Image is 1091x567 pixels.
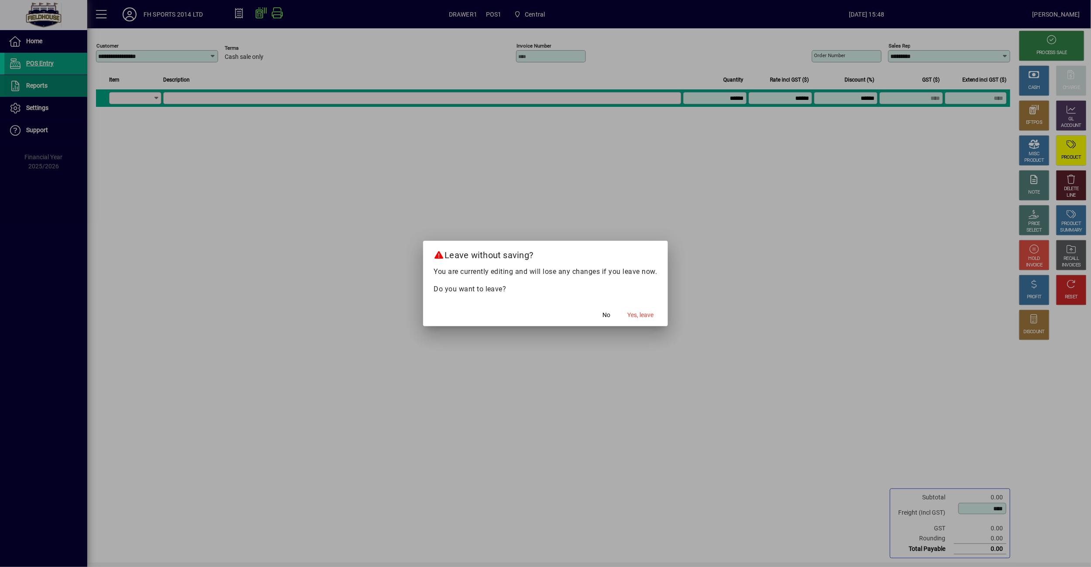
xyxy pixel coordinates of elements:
[434,266,657,277] p: You are currently editing and will lose any changes if you leave now.
[603,311,611,320] span: No
[624,307,657,323] button: Yes, leave
[434,284,657,294] p: Do you want to leave?
[593,307,621,323] button: No
[628,311,654,320] span: Yes, leave
[423,241,668,266] h2: Leave without saving?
